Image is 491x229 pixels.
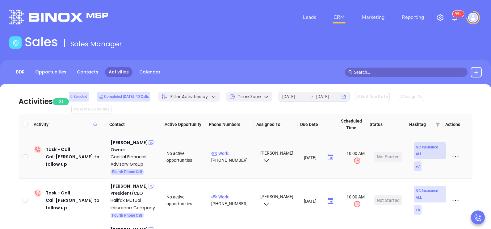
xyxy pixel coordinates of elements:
[377,152,400,162] div: Not Started
[34,121,104,128] span: Activity
[254,114,298,135] th: Assigned To
[158,114,206,135] th: Active Opportunity
[12,67,28,77] a: BDR
[206,114,254,135] th: Phone Numbers
[170,94,208,100] span: Filter Activities by
[300,11,319,23] a: Leads
[443,114,467,135] th: Actions
[316,93,340,100] input: End date
[348,70,353,74] span: search
[468,13,478,23] img: user
[46,146,106,168] div: Task - Call
[107,114,158,135] th: Contact
[259,194,293,206] span: [PERSON_NAME]
[70,39,122,49] span: Sales Manager
[46,197,106,211] div: Call [PERSON_NAME] to follow up
[342,150,369,164] span: 10:00 AM
[238,94,261,100] span: Time Zone
[354,69,464,76] input: Search…
[31,67,70,77] a: Opportunities
[136,67,164,77] a: Calendar
[19,96,53,107] div: Activities
[304,154,322,160] input: MM/DD/YYYY
[367,114,403,135] th: Status
[451,14,458,21] img: iconNotification
[416,206,420,213] span: + 6
[282,93,306,100] input: Start date
[25,35,58,49] h1: Sales
[342,194,369,208] span: 10:00 AM
[324,151,337,164] button: Choose date, selected date is Sep 25, 2025
[111,153,158,168] a: Capital Financial Advisory Group
[111,139,148,146] div: [PERSON_NAME]
[211,151,229,156] span: Work :
[53,98,69,105] span: 21
[437,14,444,21] img: iconSetting
[409,121,433,128] span: Hashtag
[398,92,424,101] button: Assign To
[71,105,111,114] button: Delete Activities
[112,212,142,219] span: Fourth Phone Call
[309,94,314,99] span: to
[309,94,314,99] span: swap-right
[46,153,106,168] div: Call [PERSON_NAME] to follow up
[304,198,322,204] input: MM/DD/YYYY
[111,182,148,190] div: [PERSON_NAME]
[211,150,255,164] p: [PHONE_NUMBER]
[416,144,444,157] span: NC Insurance ALL
[105,67,132,77] a: Activities
[259,151,293,162] span: [PERSON_NAME]
[355,92,390,101] button: Edit Due Date
[298,114,335,135] th: Due Date
[98,93,149,100] span: Completed [DATE]: 40 Calls
[111,146,158,153] div: Owner
[416,163,420,170] span: + 7
[112,169,142,175] span: Fourth Phone Call
[166,150,206,164] div: No active opportunities
[324,195,337,207] button: Choose date, selected date is Sep 25, 2025
[416,187,444,201] span: NC Insurance ALL
[211,194,255,207] p: [PHONE_NUMBER]
[111,197,158,211] a: Halifax Mutual Insurance Company
[399,11,426,23] a: Reporting
[359,11,387,23] a: Marketing
[46,189,106,211] div: Task - Call
[70,93,87,100] span: 0 Selected
[166,194,206,207] div: No active opportunities
[73,67,102,77] a: Contacts
[331,11,347,23] a: CRM
[211,194,229,199] span: Work :
[9,10,108,24] img: logo
[111,190,158,197] div: President/CEO
[452,11,464,17] sup: 102
[335,114,367,135] th: Scheduled Time
[377,195,400,205] div: Not Started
